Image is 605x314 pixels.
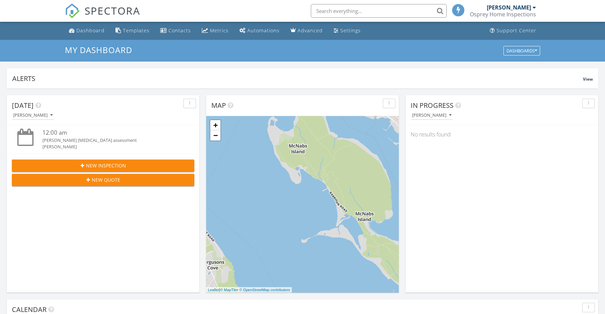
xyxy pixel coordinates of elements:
[237,24,282,37] a: Automations (Basic)
[92,176,120,183] span: New Quote
[210,130,220,141] a: Zoom out
[12,305,47,314] span: Calendar
[411,111,453,120] button: [PERSON_NAME]
[76,27,105,34] div: Dashboard
[65,44,132,55] span: My Dashboard
[487,4,531,11] div: [PERSON_NAME]
[247,27,280,34] div: Automations
[210,27,229,34] div: Metrics
[331,24,363,37] a: Settings
[340,27,361,34] div: Settings
[311,4,447,18] input: Search everything...
[298,27,323,34] div: Advanced
[239,288,290,292] a: © OpenStreetMap contributors
[66,24,107,37] a: Dashboard
[12,101,34,110] span: [DATE]
[12,111,54,120] button: [PERSON_NAME]
[65,3,80,18] img: The Best Home Inspection Software - Spectora
[85,3,140,18] span: SPECTORA
[487,24,539,37] a: Support Center
[42,129,179,137] div: 12:00 am
[406,125,598,144] div: No results found
[211,101,226,110] span: Map
[470,11,536,18] div: Osprey Home Inspections
[158,24,194,37] a: Contacts
[288,24,325,37] a: Advanced
[42,144,179,150] div: [PERSON_NAME]
[206,287,292,293] div: |
[12,160,194,172] button: New Inspection
[12,174,194,186] button: New Quote
[503,46,540,55] button: Dashboards
[13,113,53,118] div: [PERSON_NAME]
[411,101,453,110] span: In Progress
[113,24,152,37] a: Templates
[210,120,220,130] a: Zoom in
[506,48,537,53] div: Dashboards
[12,74,583,83] div: Alerts
[220,288,238,292] a: © MapTiler
[412,113,451,118] div: [PERSON_NAME]
[199,24,231,37] a: Metrics
[208,288,219,292] a: Leaflet
[168,27,191,34] div: Contacts
[86,162,126,169] span: New Inspection
[42,137,179,144] div: [PERSON_NAME] [MEDICAL_DATA] assessment
[583,76,593,82] span: View
[123,27,149,34] div: Templates
[65,9,140,23] a: SPECTORA
[497,27,536,34] div: Support Center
